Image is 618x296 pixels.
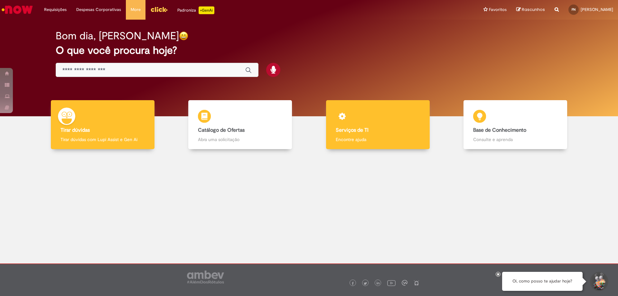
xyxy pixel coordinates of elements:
span: Favoritos [489,6,507,13]
b: Base de Conhecimento [473,127,526,133]
img: happy-face.png [179,31,188,41]
a: Serviços de TI Encontre ajuda [309,100,447,149]
div: Oi, como posso te ajudar hoje? [502,272,583,291]
b: Serviços de TI [336,127,369,133]
a: Base de Conhecimento Consulte e aprenda [447,100,585,149]
img: logo_footer_naosei.png [414,280,419,286]
span: Requisições [44,6,67,13]
a: Tirar dúvidas Tirar dúvidas com Lupi Assist e Gen Ai [34,100,172,149]
p: Abra uma solicitação [198,136,282,143]
h2: Bom dia, [PERSON_NAME] [56,30,179,42]
h2: O que você procura hoje? [56,45,563,56]
p: Consulte e aprenda [473,136,557,143]
a: Catálogo de Ofertas Abra uma solicitação [172,100,309,149]
p: +GenAi [199,6,214,14]
p: Encontre ajuda [336,136,420,143]
img: logo_footer_youtube.png [387,279,396,287]
span: [PERSON_NAME] [581,7,613,12]
b: Tirar dúvidas [61,127,90,133]
span: More [131,6,141,13]
b: Catálogo de Ofertas [198,127,245,133]
p: Tirar dúvidas com Lupi Assist e Gen Ai [61,136,145,143]
img: click_logo_yellow_360x200.png [150,5,168,14]
img: logo_footer_ambev_rotulo_gray.png [187,271,224,283]
span: FN [572,7,576,12]
div: Padroniza [177,6,214,14]
img: ServiceNow [1,3,34,16]
img: logo_footer_facebook.png [351,282,354,285]
img: logo_footer_workplace.png [402,280,407,286]
button: Iniciar Conversa de Suporte [589,272,608,291]
a: Rascunhos [516,7,545,13]
img: logo_footer_linkedin.png [377,282,380,285]
span: Rascunhos [522,6,545,13]
span: Despesas Corporativas [76,6,121,13]
img: logo_footer_twitter.png [364,282,367,285]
